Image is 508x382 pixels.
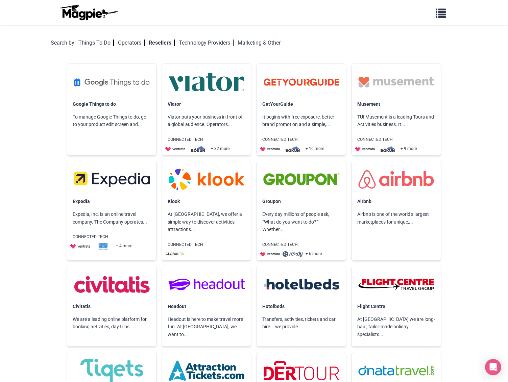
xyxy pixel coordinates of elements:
[67,205,156,231] p: Expedia, Inc. is an online travel company. The Company operates...
[73,101,116,107] a: Google Things to do
[67,310,156,336] p: We are a leading online platform for booking activities, day trips...
[352,205,441,231] p: Airbnb is one of the world’s largest marketplaces for unique,...
[257,310,346,336] p: Transfers, activities, tickets and car hire... we provide...
[357,101,380,107] a: Musement
[162,134,251,146] p: CONNECTED TECH
[51,39,76,47] div: Search by:
[118,40,145,46] a: Operators
[67,231,156,243] p: CONNECTED TECH
[162,239,251,251] p: CONNECTED TECH
[352,134,441,146] p: CONNECTED TECH
[73,272,151,297] img: Civitatis logo
[149,40,175,46] a: Resellers
[260,146,280,152] img: ounbir3vnerptndakfen.svg
[165,251,185,257] img: mzuv2jorlgsgtwgbwn4s.svg
[357,272,435,297] img: Flight Centre logo
[257,239,346,251] p: CONNECTED TECH
[168,304,186,309] a: Headout
[165,146,251,152] div: + 32 more
[352,108,441,134] p: TUI Musement is a leading Tours and Activities business. It...
[162,205,251,238] p: At [GEOGRAPHIC_DATA], we offer a simple way to discover activities, attractions...
[262,101,293,107] a: GetYourGuide
[357,69,435,95] img: Musement logo
[70,243,90,250] img: ounbir3vnerptndakfen.svg
[73,69,151,95] img: Google Things to do logo
[73,167,151,192] img: Expedia logo
[162,310,251,343] p: Headout is here to make travel more fun. At [GEOGRAPHIC_DATA], we want to...
[352,310,441,343] p: At [GEOGRAPHIC_DATA] we are long-haul, tailor-made holiday specialists...
[257,205,346,238] p: Every day millions of people ask, “What do you want to do?” Whether...
[58,4,119,21] img: logo-ab69f6fb50320c5b225c76a69d11143b.png
[67,108,156,134] p: To manage Google Things to do, go to your product edit screen and...
[165,146,185,152] img: ounbir3vnerptndakfen.svg
[260,146,346,152] div: + 16 more
[168,69,246,95] img: Viator logo
[260,251,280,257] img: ounbir3vnerptndakfen.svg
[73,199,90,204] a: Expedia
[162,108,251,134] p: Viator puts your business in front of a global audience. Operators...
[283,251,303,257] img: nqlimdq2sxj4qjvnmsjn.svg
[485,359,501,375] div: Open Intercom Messenger
[93,243,113,250] img: mf1jrhtrrkrdcsvakxwt.svg
[73,304,91,309] a: Civitatis
[355,146,375,152] img: ounbir3vnerptndakfen.svg
[355,146,441,152] div: + 9 more
[257,134,346,146] p: CONNECTED TECH
[283,146,303,152] img: ukn6pmczrjpsj7tjs5md.svg
[357,199,371,204] a: Airbnb
[168,101,181,107] a: Viator
[168,199,180,204] a: Klook
[168,167,246,192] img: Klook logo
[357,167,435,192] img: Airbnb logo
[179,40,234,46] a: Technology Providers
[262,199,281,204] a: Groupon
[188,146,208,152] img: ukn6pmczrjpsj7tjs5md.svg
[262,272,340,297] img: Hotelbeds logo
[262,69,340,95] img: GetYourGuide logo
[262,304,285,309] a: Hotelbeds
[262,167,340,192] img: Groupon logo
[238,40,281,46] a: Marketing & Other
[378,146,398,152] img: ukn6pmczrjpsj7tjs5md.svg
[260,251,346,257] div: + 6 more
[78,40,114,46] a: Things To Do
[70,243,156,250] div: + 4 more
[257,108,346,134] p: It begins with free exposure, better brand promotion and a simple,...
[357,304,385,309] a: Flight Centre
[168,272,246,297] img: Headout logo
